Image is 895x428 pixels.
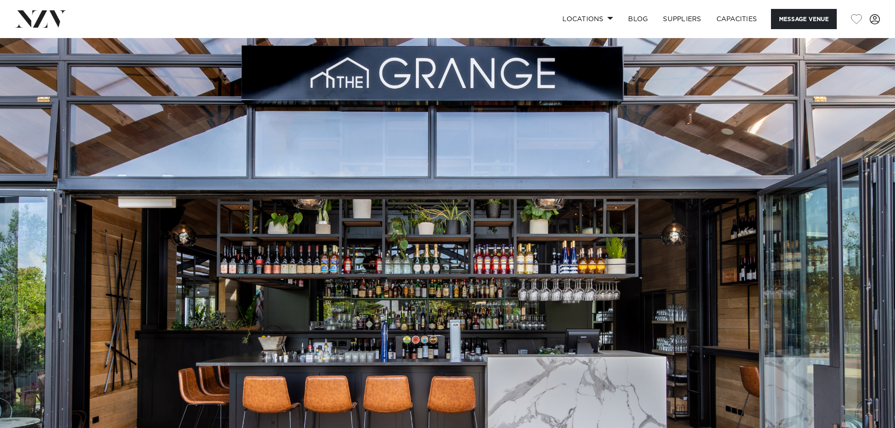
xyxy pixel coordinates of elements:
img: nzv-logo.png [15,10,66,27]
a: Capacities [709,9,765,29]
a: BLOG [621,9,655,29]
a: SUPPLIERS [655,9,708,29]
a: Locations [555,9,621,29]
button: Message Venue [771,9,837,29]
